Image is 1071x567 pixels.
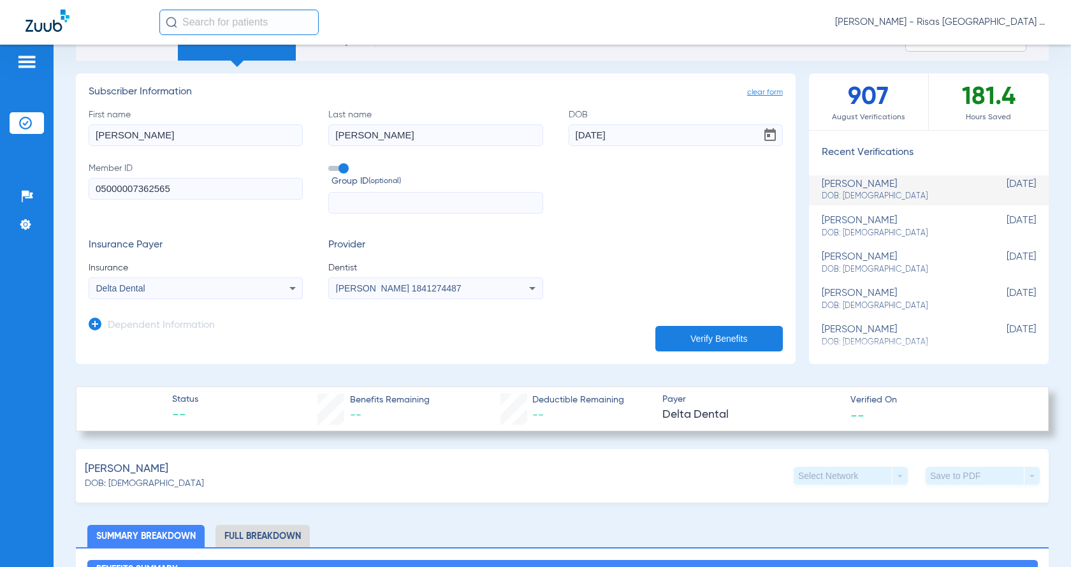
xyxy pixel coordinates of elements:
img: Search Icon [166,17,177,28]
span: Payer [662,393,840,406]
span: Deductible Remaining [532,394,624,407]
li: Full Breakdown [215,525,310,547]
small: (optional) [368,175,401,188]
span: DOB: [DEMOGRAPHIC_DATA] [822,300,972,312]
h3: Insurance Payer [89,239,303,252]
h3: Subscriber Information [89,86,783,99]
span: [DATE] [972,251,1036,275]
h3: Dependent Information [108,320,215,332]
input: Last name [328,124,543,146]
input: Member ID [89,178,303,200]
input: DOBOpen calendar [569,124,783,146]
li: Summary Breakdown [87,525,205,547]
span: [DATE] [972,179,1036,202]
span: Hours Saved [929,111,1049,124]
span: DOB: [DEMOGRAPHIC_DATA] [822,337,972,348]
span: [PERSON_NAME] [85,461,168,477]
span: -- [532,409,544,421]
label: DOB [569,108,783,146]
div: 907 [809,73,929,130]
label: Last name [328,108,543,146]
span: Status [172,393,198,406]
label: First name [89,108,303,146]
span: August Verifications [809,111,928,124]
div: [PERSON_NAME] [822,288,972,311]
button: Open calendar [757,122,783,148]
img: Zuub Logo [25,10,69,32]
span: Group ID [331,175,543,188]
span: DOB: [DEMOGRAPHIC_DATA] [85,477,204,490]
input: Search for patients [159,10,319,35]
span: Delta Dental [662,407,840,423]
div: [PERSON_NAME] [822,179,972,202]
span: Delta Dental [96,283,145,293]
span: DOB: [DEMOGRAPHIC_DATA] [822,228,972,239]
label: Member ID [89,162,303,214]
div: [PERSON_NAME] [822,251,972,275]
div: 181.4 [929,73,1049,130]
img: hamburger-icon [17,54,37,70]
span: [DATE] [972,288,1036,311]
span: [PERSON_NAME] 1841274487 [336,283,462,293]
span: -- [350,409,361,421]
span: Verified On [850,394,1028,407]
input: First name [89,124,303,146]
span: -- [172,407,198,425]
div: [PERSON_NAME] [822,324,972,348]
span: [PERSON_NAME] - Risas [GEOGRAPHIC_DATA] General [835,16,1045,29]
span: clear form [747,86,783,99]
span: Dentist [328,261,543,274]
div: [PERSON_NAME] [822,215,972,239]
h3: Recent Verifications [809,147,1049,159]
span: [DATE] [972,324,1036,348]
span: Insurance [89,261,303,274]
button: Verify Benefits [655,326,783,351]
span: -- [850,408,864,422]
span: DOB: [DEMOGRAPHIC_DATA] [822,191,972,202]
h3: Provider [328,239,543,252]
span: Benefits Remaining [350,394,430,407]
span: DOB: [DEMOGRAPHIC_DATA] [822,264,972,276]
span: [DATE] [972,215,1036,239]
iframe: Chat Widget [1007,506,1071,567]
